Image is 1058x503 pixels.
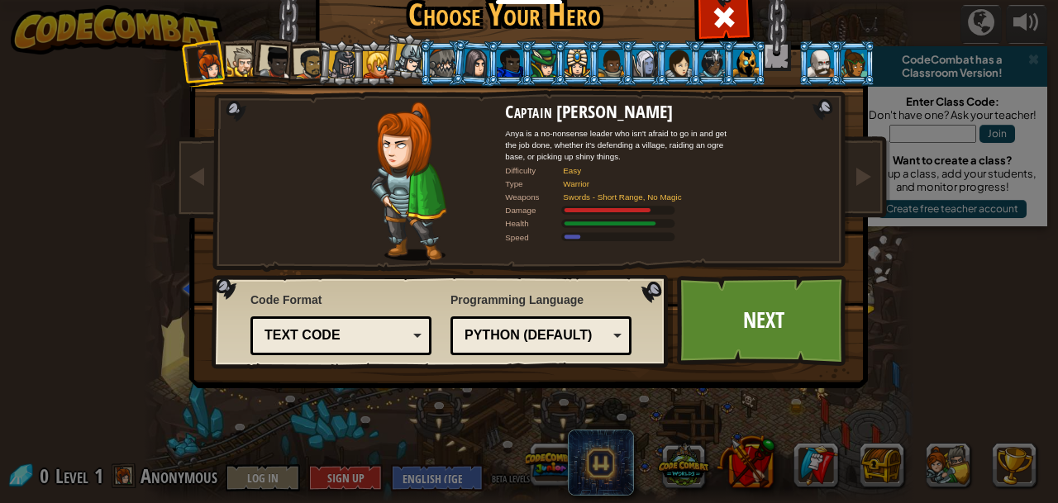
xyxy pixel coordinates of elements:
div: Damage [505,205,563,216]
li: Okar Stompfoot [798,40,842,86]
img: language-selector-background.png [212,275,673,369]
h2: Captain [PERSON_NAME] [505,102,736,121]
li: Amara Arrowhead [317,40,364,87]
li: Illia Shieldsmith [655,40,700,86]
div: Speed [505,231,563,243]
div: Text code [264,326,407,345]
div: Easy [563,164,725,176]
li: Usara Master Wizard [689,40,734,86]
div: Gains 140% of listed Warrior armor health. [505,218,736,230]
span: Code Format [250,292,431,308]
li: Captain Anya Weston [181,39,230,88]
div: Warrior [563,178,725,189]
li: Omarn Brewstone [451,39,499,87]
div: Weapons [505,191,563,202]
a: Next [677,275,850,366]
div: Swords - Short Range, No Magic [563,191,725,202]
li: Nalfar Cryptor [622,40,666,86]
li: Senick Steelclaw [419,40,464,86]
li: Sir Tharin Thunderfist [217,38,261,83]
img: captain-pose.png [370,102,446,261]
li: Miss Hushbaum [351,40,396,86]
li: Naria of the Leaf [521,40,565,86]
li: Lady Ida Justheart [249,36,298,85]
li: Ritic the Cold [722,40,767,86]
li: Gordon the Stalwart [487,40,531,86]
li: Zana Woodheart [832,40,876,86]
li: Alejandro the Duelist [284,40,329,87]
div: Health [505,218,563,230]
li: Arryn Stonewall [588,40,632,86]
div: Type [505,178,563,189]
li: Pender Spellbane [554,40,598,86]
div: Deals 120% of listed Warrior weapon damage. [505,205,736,216]
div: Anya is a no-nonsense leader who isn't afraid to go in and get the job done, whether it's defendi... [505,127,736,162]
div: Moves at 6 meters per second. [505,231,736,243]
li: Hattori Hanzō [384,31,432,81]
div: Python (Default) [465,326,608,345]
div: Difficulty [505,164,563,176]
span: Programming Language [450,292,631,308]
